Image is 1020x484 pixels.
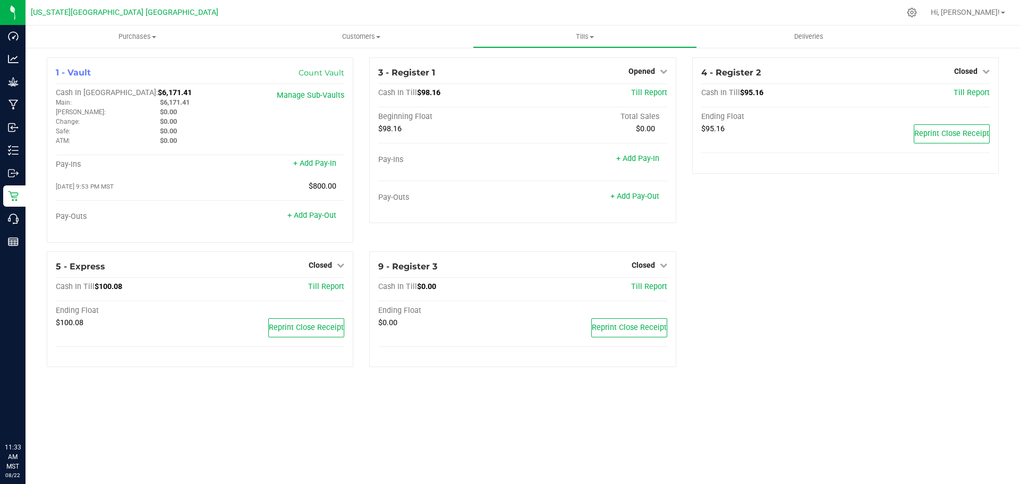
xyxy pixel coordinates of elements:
[160,137,177,145] span: $0.00
[954,88,990,97] a: Till Report
[309,261,332,269] span: Closed
[697,26,921,48] a: Deliveries
[25,26,249,48] a: Purchases
[287,211,336,220] a: + Add Pay-Out
[378,318,397,327] span: $0.00
[5,443,21,471] p: 11:33 AM MST
[293,159,336,168] a: + Add Pay-In
[56,306,200,316] div: Ending Float
[632,261,655,269] span: Closed
[701,124,725,133] span: $95.16
[56,160,200,169] div: Pay-Ins
[95,282,122,291] span: $100.08
[56,318,83,327] span: $100.08
[954,67,977,75] span: Closed
[378,282,417,291] span: Cash In Till
[631,88,667,97] a: Till Report
[56,282,95,291] span: Cash In Till
[5,471,21,479] p: 08/22
[378,88,417,97] span: Cash In Till
[378,306,523,316] div: Ending Float
[11,399,42,431] iframe: Resource center
[378,67,435,78] span: 3 - Register 1
[473,32,696,41] span: Tills
[250,32,472,41] span: Customers
[8,236,19,247] inline-svg: Reports
[8,77,19,87] inline-svg: Grow
[160,98,190,106] span: $6,171.41
[631,282,667,291] a: Till Report
[378,155,523,165] div: Pay-Ins
[701,67,761,78] span: 4 - Register 2
[56,261,105,271] span: 5 - Express
[8,168,19,179] inline-svg: Outbound
[931,8,1000,16] span: Hi, [PERSON_NAME]!
[31,8,218,17] span: [US_STATE][GEOGRAPHIC_DATA] [GEOGRAPHIC_DATA]
[636,124,655,133] span: $0.00
[591,318,667,337] button: Reprint Close Receipt
[378,193,523,202] div: Pay-Outs
[523,112,667,122] div: Total Sales
[56,108,106,116] span: [PERSON_NAME]:
[8,54,19,64] inline-svg: Analytics
[701,112,846,122] div: Ending Float
[56,137,70,145] span: ATM:
[610,192,659,201] a: + Add Pay-Out
[160,127,177,135] span: $0.00
[160,117,177,125] span: $0.00
[268,318,344,337] button: Reprint Close Receipt
[628,67,655,75] span: Opened
[8,145,19,156] inline-svg: Inventory
[473,26,696,48] a: Tills
[8,31,19,41] inline-svg: Dashboard
[417,88,440,97] span: $98.16
[592,323,667,332] span: Reprint Close Receipt
[160,108,177,116] span: $0.00
[378,261,437,271] span: 9 - Register 3
[158,88,192,97] span: $6,171.41
[56,212,200,222] div: Pay-Outs
[277,91,344,100] a: Manage Sub-Vaults
[616,154,659,163] a: + Add Pay-In
[8,191,19,201] inline-svg: Retail
[701,88,740,97] span: Cash In Till
[56,128,70,135] span: Safe:
[249,26,473,48] a: Customers
[56,88,158,97] span: Cash In [GEOGRAPHIC_DATA]:
[25,32,249,41] span: Purchases
[309,182,336,191] span: $800.00
[378,112,523,122] div: Beginning Float
[8,122,19,133] inline-svg: Inbound
[780,32,838,41] span: Deliveries
[56,183,114,190] span: [DATE] 9:53 PM MST
[905,7,919,18] div: Manage settings
[8,214,19,224] inline-svg: Call Center
[8,99,19,110] inline-svg: Manufacturing
[56,67,91,78] span: 1 - Vault
[914,124,990,143] button: Reprint Close Receipt
[740,88,763,97] span: $95.16
[56,118,80,125] span: Change:
[308,282,344,291] a: Till Report
[378,124,402,133] span: $98.16
[417,282,436,291] span: $0.00
[914,129,989,138] span: Reprint Close Receipt
[269,323,344,332] span: Reprint Close Receipt
[299,68,344,78] a: Count Vault
[56,99,72,106] span: Main:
